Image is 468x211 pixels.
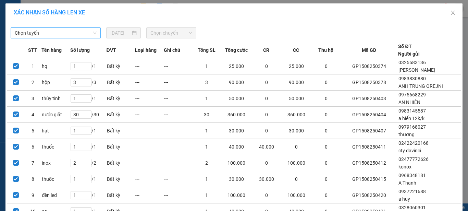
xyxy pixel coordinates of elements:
[164,187,193,203] td: ---
[281,107,311,123] td: 360.000
[107,123,135,139] td: Bất kỳ
[41,171,70,187] td: thuốc
[221,171,252,187] td: 30.000
[70,46,90,54] span: Số lượng
[281,171,311,187] td: 0
[135,46,157,54] span: Loại hàng
[41,139,70,155] td: thuốc
[340,91,398,107] td: GP1508250403
[252,139,281,155] td: 40.000
[107,187,135,203] td: Bất kỳ
[70,123,106,139] td: / 1
[312,123,341,139] td: 0
[15,28,97,38] span: Chọn tuyến
[14,9,85,16] span: XÁC NHẬN SỐ HÀNG LÊN XE
[107,74,135,91] td: Bất kỳ
[221,74,252,91] td: 90.000
[293,46,299,54] span: CC
[340,171,398,187] td: GP1508250415
[312,91,341,107] td: 0
[398,99,420,105] span: AN NHIÊN
[312,187,341,203] td: 0
[107,58,135,74] td: Bất kỳ
[340,74,398,91] td: GP1508250378
[107,107,135,123] td: Bất kỳ
[41,58,70,74] td: hq
[107,139,135,155] td: Bất kỳ
[193,155,221,171] td: 2
[281,123,311,139] td: 30.000
[24,74,41,91] td: 2
[193,74,221,91] td: 3
[398,67,435,73] span: [PERSON_NAME]
[398,76,426,81] span: 0983830880
[24,155,41,171] td: 7
[443,3,463,23] button: Close
[135,58,164,74] td: ---
[70,139,106,155] td: / 1
[221,187,252,203] td: 100.000
[281,58,311,74] td: 25.000
[135,123,164,139] td: ---
[450,10,456,15] span: close
[340,107,398,123] td: GP1508250404
[398,108,426,114] span: 0983145587
[398,196,410,202] span: a huy
[107,46,116,54] span: ĐVT
[135,187,164,203] td: ---
[164,91,193,107] td: ---
[281,155,311,171] td: 100.000
[340,187,398,203] td: GP1508250420
[24,91,41,107] td: 3
[312,139,341,155] td: 0
[150,28,193,38] span: Chọn chuyến
[252,187,281,203] td: 0
[164,46,180,54] span: Ghi chú
[164,107,193,123] td: ---
[41,91,70,107] td: thủy tinh
[398,189,426,194] span: 0937221688
[24,107,41,123] td: 4
[221,139,252,155] td: 40.000
[398,205,426,210] span: 0328060301
[312,58,341,74] td: 0
[263,46,269,54] span: CR
[221,123,252,139] td: 30.000
[193,58,221,74] td: 1
[398,156,429,162] span: 02477772626
[340,58,398,74] td: GP1508250374
[398,124,426,130] span: 0979168027
[193,139,221,155] td: 1
[398,60,426,65] span: 0325583136
[41,123,70,139] td: hạt
[24,123,41,139] td: 5
[281,74,311,91] td: 90.000
[252,107,281,123] td: 0
[398,83,443,89] span: ANH TRUNG OREJNI
[164,123,193,139] td: ---
[24,58,41,74] td: 1
[312,107,341,123] td: 0
[221,155,252,171] td: 100.000
[252,155,281,171] td: 0
[193,123,221,139] td: 1
[41,187,70,203] td: đèn led
[398,148,421,153] span: cty davinci
[135,107,164,123] td: ---
[107,155,135,171] td: Bất kỳ
[24,171,41,187] td: 8
[135,91,164,107] td: ---
[107,91,135,107] td: Bất kỳ
[221,107,252,123] td: 360.000
[221,91,252,107] td: 50.000
[164,155,193,171] td: ---
[135,171,164,187] td: ---
[164,139,193,155] td: ---
[164,74,193,91] td: ---
[135,74,164,91] td: ---
[252,74,281,91] td: 0
[70,58,106,74] td: / 1
[252,123,281,139] td: 0
[198,46,215,54] span: Tổng SL
[281,139,311,155] td: 0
